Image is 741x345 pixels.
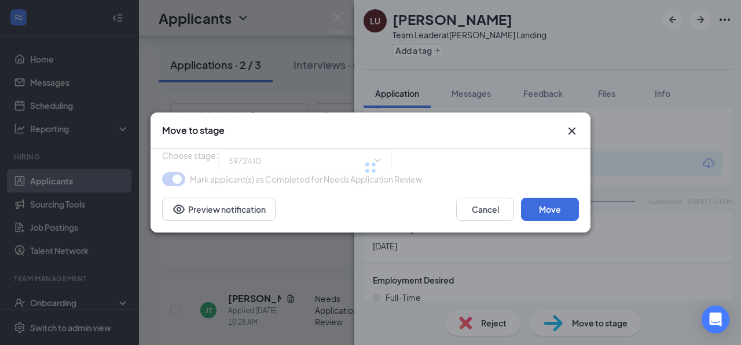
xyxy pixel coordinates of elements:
button: Close [565,124,579,138]
svg: Cross [565,124,579,138]
button: Move [521,198,579,221]
svg: Eye [172,202,186,216]
button: Preview notificationEye [162,198,276,221]
div: Open Intercom Messenger [702,306,729,333]
h3: Move to stage [162,124,225,137]
button: Cancel [456,198,514,221]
